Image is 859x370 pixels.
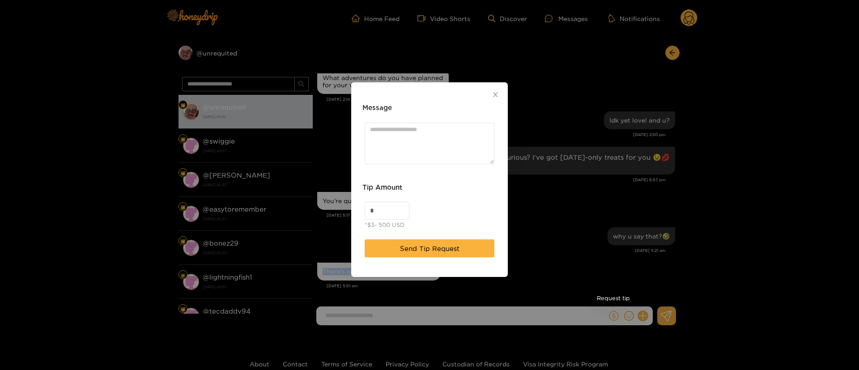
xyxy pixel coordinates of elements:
button: Send Tip Request [365,239,494,257]
h3: Tip Amount [362,182,402,192]
h3: Message [362,102,392,113]
button: Close [483,82,508,107]
div: Request tip [593,291,634,305]
div: *$3- 500 USD [365,220,404,229]
span: Send Tip Request [400,243,459,254]
span: close [492,91,499,98]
